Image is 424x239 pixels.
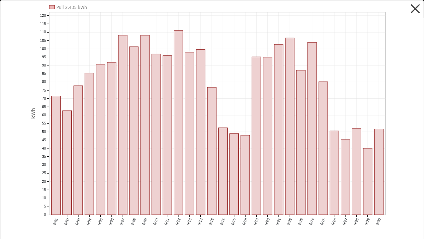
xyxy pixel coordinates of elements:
text: 0 [44,213,46,216]
rect: onclick="" [63,111,72,215]
text: 120 [40,14,46,18]
rect: onclick="" [352,128,361,215]
rect: onclick="" [85,73,94,215]
text: Pull 2,435 kWh [57,5,87,10]
text: 9/11 [164,218,170,226]
text: 100 [40,47,46,51]
text: 9/04 [86,218,92,226]
text: 9/08 [130,218,137,226]
text: 9/06 [108,218,114,226]
text: 9/14 [197,218,204,226]
text: kWh [31,108,36,119]
text: 9/13 [186,218,192,226]
text: 65 [42,105,46,109]
rect: onclick="" [230,133,239,215]
rect: onclick="" [152,54,161,215]
rect: onclick="" [319,82,328,215]
rect: onclick="" [118,35,127,215]
text: 35 [42,155,46,158]
rect: onclick="" [163,56,172,215]
text: 9/21 [275,218,281,226]
text: 9/05 [97,218,103,226]
rect: onclick="" [196,50,205,215]
rect: onclick="" [296,70,305,215]
rect: onclick="" [308,42,316,215]
text: 9/02 [63,218,70,226]
text: 105 [40,39,46,43]
text: 9/30 [375,218,382,226]
text: 30 [42,163,46,167]
text: 5 [44,204,46,208]
text: 115 [40,22,46,26]
rect: onclick="" [241,135,250,215]
rect: onclick="" [285,38,294,215]
text: 9/25 [319,218,326,226]
text: 9/01 [52,218,59,226]
text: 9/03 [75,218,81,226]
text: 9/17 [230,218,237,226]
rect: onclick="" [140,35,149,215]
text: 9/15 [208,218,215,226]
text: 9/27 [342,218,348,226]
text: 110 [40,30,46,34]
text: 9/28 [353,218,359,226]
rect: onclick="" [219,128,228,215]
text: 10 [42,196,46,200]
text: 9/09 [141,218,148,226]
text: 9/19 [253,218,259,226]
rect: onclick="" [129,47,138,215]
text: 80 [42,80,46,84]
text: 9/07 [119,218,125,226]
rect: onclick="" [274,44,283,215]
text: 9/20 [264,218,270,226]
text: 15 [42,188,46,192]
text: 60 [42,113,46,117]
rect: onclick="" [107,62,116,215]
rect: onclick="" [341,140,350,215]
text: 9/23 [297,218,304,226]
rect: onclick="" [96,64,105,215]
text: 9/22 [286,218,292,226]
rect: onclick="" [252,57,261,215]
rect: onclick="" [74,86,83,215]
text: 9/18 [242,218,248,226]
text: 9/16 [219,218,226,226]
rect: onclick="" [208,87,216,215]
text: 40 [42,146,46,150]
text: 9/29 [364,218,371,226]
rect: onclick="" [330,131,339,215]
rect: onclick="" [174,30,183,215]
text: 9/26 [331,218,337,226]
rect: onclick="" [263,57,272,215]
text: 25 [42,171,46,175]
text: 50 [42,130,46,134]
text: 9/12 [175,218,181,226]
text: 9/24 [308,218,315,226]
text: 90 [42,63,46,67]
text: 55 [42,121,46,125]
text: 95 [42,55,46,59]
rect: onclick="" [185,52,194,215]
text: 45 [42,138,46,142]
text: 75 [42,88,46,92]
rect: onclick="" [52,96,61,215]
rect: onclick="" [375,129,383,215]
rect: onclick="" [363,148,372,215]
text: 20 [42,180,46,184]
text: 70 [42,97,46,101]
text: 85 [42,72,46,75]
text: 9/10 [153,218,159,226]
